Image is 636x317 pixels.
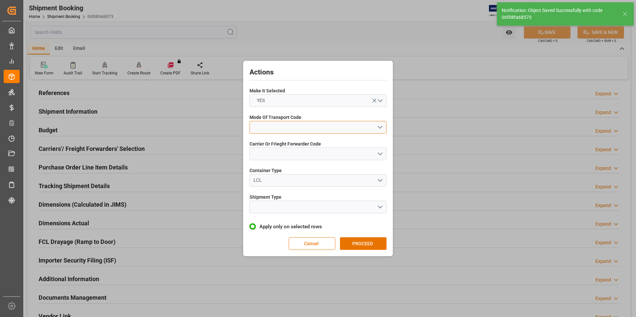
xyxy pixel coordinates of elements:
[249,94,387,107] button: open menu
[340,237,387,250] button: PROCEED
[249,174,387,187] button: open menu
[249,167,282,174] span: Container Type
[253,97,268,104] span: YES
[249,87,285,94] span: Make It Selected
[249,223,387,231] label: Apply only on selected rows
[249,201,387,213] button: open menu
[249,148,387,160] button: open menu
[289,237,335,250] button: Cancel
[249,141,321,148] span: Carrier Or Frieght Forwarder Code
[253,177,377,184] div: LCL
[502,7,616,21] div: Notification: Object Saved Successfully with code 06f08fa68573
[249,121,387,134] button: open menu
[249,194,281,201] span: Shipment Type
[249,114,301,121] span: Mode Of Transport Code
[249,67,387,78] h2: Actions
